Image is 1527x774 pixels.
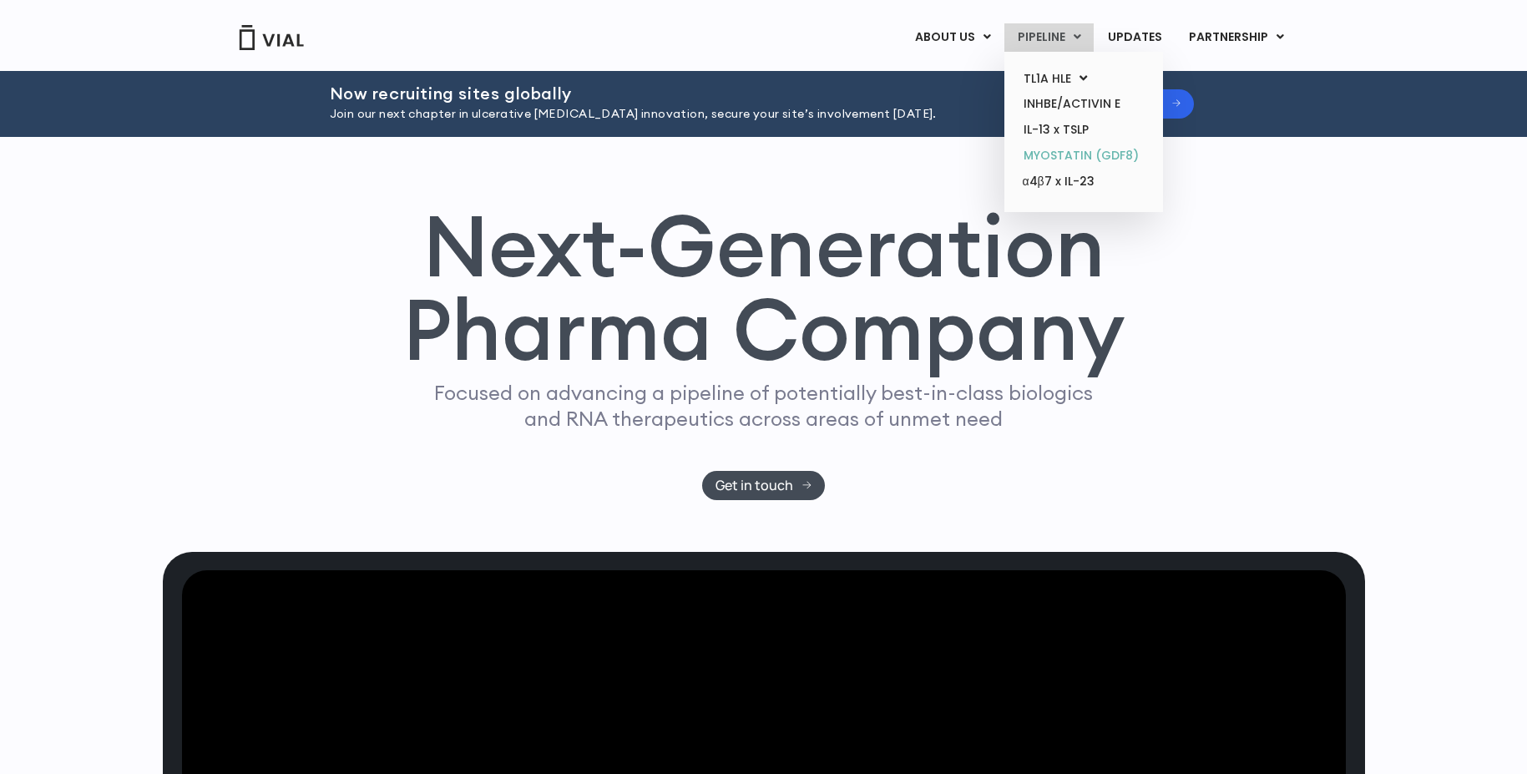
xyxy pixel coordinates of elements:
[1010,91,1156,117] a: INHBE/ACTIVIN E
[238,25,305,50] img: Vial Logo
[1095,23,1175,52] a: UPDATES
[330,105,1019,124] p: Join our next chapter in ulcerative [MEDICAL_DATA] innovation, secure your site’s involvement [DA...
[1010,169,1156,195] a: α4β7 x IL-23
[902,23,1004,52] a: ABOUT USMenu Toggle
[1004,23,1094,52] a: PIPELINEMenu Toggle
[1010,143,1156,169] a: MYOSTATIN (GDF8)
[427,380,1100,432] p: Focused on advancing a pipeline of potentially best-in-class biologics and RNA therapeutics acros...
[702,471,825,500] a: Get in touch
[1010,66,1156,92] a: TL1A HLEMenu Toggle
[715,479,793,492] span: Get in touch
[1176,23,1297,52] a: PARTNERSHIPMenu Toggle
[330,84,1019,103] h2: Now recruiting sites globally
[1010,117,1156,143] a: IL-13 x TSLP
[402,204,1125,372] h1: Next-Generation Pharma Company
